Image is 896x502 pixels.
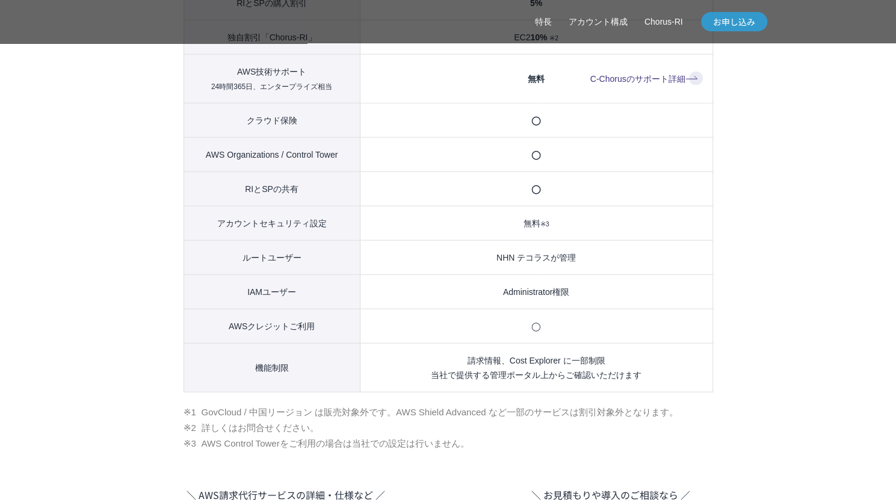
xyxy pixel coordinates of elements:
[531,184,541,194] span: ◯
[531,116,541,125] span: ◯
[184,20,360,54] th: 独自割引「Chorus-RI」
[360,240,712,274] td: NHN テコラスが管理
[535,16,552,28] a: 特長
[184,343,360,392] th: 機能制限
[360,343,712,392] td: 請求情報、Cost Explorer に一部制限 当社で提供する管理ポータル上からご確認いただけます
[701,16,767,28] span: お申し込み
[184,420,713,436] li: 詳しくはお問合せください。
[211,82,332,91] span: 24時間365日、エンタープライズ相当
[531,150,541,160] span: ◯
[569,16,628,28] a: アカウント構成
[184,206,360,240] th: アカウントセキュリティ設定
[184,404,713,420] li: GovCloud / 中国リージョン は販売対象外です。AWS Shield Advanced など一部のサービスは割引対象外となります。
[549,34,558,42] small: ※2
[184,172,360,206] th: RIとSPの共有
[184,274,360,309] th: IAMユーザー
[360,274,712,309] td: Administrator権限
[129,488,442,502] em: ＼ AWS請求代行サービスの詳細・仕様など ／
[360,309,712,343] td: ◯
[701,12,767,31] a: お申し込み
[644,16,683,28] a: Chorus-RI
[528,74,545,84] span: 無料
[590,72,703,86] a: C-Chorusのサポート詳細
[184,54,360,103] th: AWS技術サポート
[454,488,767,502] em: ＼ お見積もりや導入のご相談なら ／
[184,436,713,451] li: AWS Control Towerをご利用の場合は当社での設定は行いません。
[530,33,547,42] span: 10%
[540,220,549,228] small: ※3
[184,137,360,172] th: AWS Organizations / Control Tower
[360,20,712,54] td: EC2
[184,309,360,343] th: AWSクレジットご利用
[360,206,712,240] td: 無料
[184,103,360,137] th: クラウド保険
[184,240,360,274] th: ルートユーザー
